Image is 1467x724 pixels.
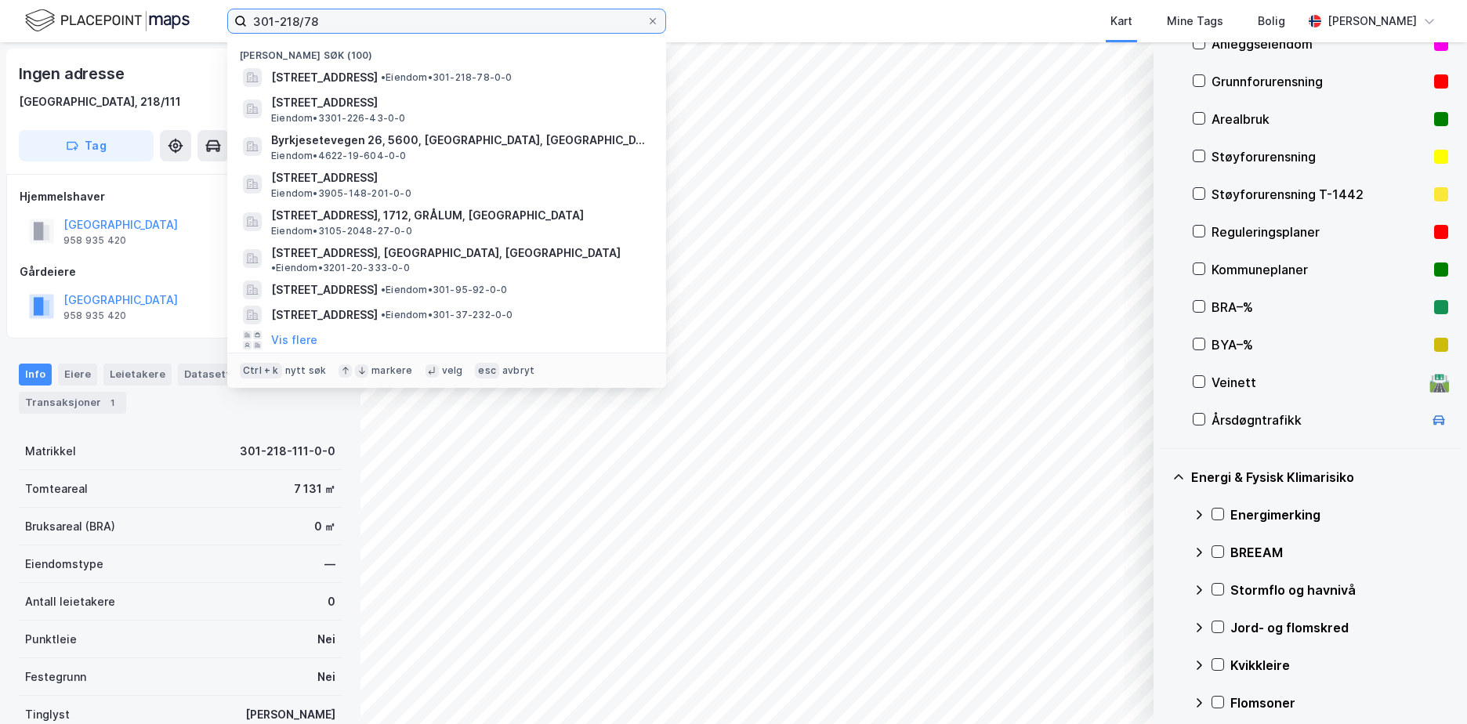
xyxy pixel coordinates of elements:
div: Tinglyst [25,705,70,724]
div: [PERSON_NAME] [245,705,335,724]
span: Eiendom • 3905-148-201-0-0 [271,187,411,200]
span: Eiendom • 301-95-92-0-0 [381,284,507,296]
span: • [381,309,386,320]
div: BYA–% [1212,335,1428,354]
div: velg [442,364,463,377]
span: [STREET_ADDRESS] [271,306,378,324]
div: Kommuneplaner [1212,260,1428,279]
div: Energi & Fysisk Klimarisiko [1191,468,1448,487]
button: Vis flere [271,331,317,349]
iframe: Chat Widget [1389,649,1467,724]
div: 0 [328,592,335,611]
div: avbryt [502,364,534,377]
div: 7 131 ㎡ [294,480,335,498]
div: Mine Tags [1167,12,1223,31]
div: Punktleie [25,630,77,649]
div: Nei [317,630,335,649]
span: • [381,71,386,83]
span: [STREET_ADDRESS] [271,68,378,87]
span: Eiendom • 301-218-78-0-0 [381,71,513,84]
div: Kart [1110,12,1132,31]
span: [STREET_ADDRESS], 1712, GRÅLUM, [GEOGRAPHIC_DATA] [271,206,647,225]
div: Ctrl + k [240,363,282,378]
div: Kvikkleire [1230,656,1448,675]
div: Nei [317,668,335,686]
span: Eiendom • 4622-19-604-0-0 [271,150,407,162]
div: 958 935 420 [63,310,126,322]
div: Energimerking [1230,505,1448,524]
div: 958 935 420 [63,234,126,247]
span: [STREET_ADDRESS] [271,281,378,299]
span: [STREET_ADDRESS] [271,168,647,187]
img: logo.f888ab2527a4732fd821a326f86c7f29.svg [25,7,190,34]
div: Gårdeiere [20,262,341,281]
div: Eiendomstype [25,555,103,574]
div: nytt søk [285,364,327,377]
span: • [381,284,386,295]
div: Jord- og flomskred [1230,618,1448,637]
div: Antall leietakere [25,592,115,611]
div: [PERSON_NAME] søk (100) [227,37,666,65]
span: [STREET_ADDRESS] [271,93,647,112]
div: Reguleringsplaner [1212,223,1428,241]
div: BRA–% [1212,298,1428,317]
div: Festegrunn [25,668,86,686]
div: [PERSON_NAME] [1328,12,1417,31]
input: Søk på adresse, matrikkel, gårdeiere, leietakere eller personer [247,9,647,33]
div: Leietakere [103,364,172,386]
span: Eiendom • 301-37-232-0-0 [381,309,513,321]
span: [STREET_ADDRESS], [GEOGRAPHIC_DATA], [GEOGRAPHIC_DATA] [271,244,621,262]
div: 0 ㎡ [314,517,335,536]
div: 301-218-111-0-0 [240,442,335,461]
span: Eiendom • 3105-2048-27-0-0 [271,225,412,237]
div: esc [475,363,499,378]
div: Grunnforurensning [1212,72,1428,91]
div: Ingen adresse [19,61,127,86]
div: 🛣️ [1429,372,1450,393]
div: Tomteareal [25,480,88,498]
div: Anleggseiendom [1212,34,1428,53]
div: Matrikkel [25,442,76,461]
div: markere [371,364,412,377]
div: Datasett [178,364,237,386]
div: Veinett [1212,373,1423,392]
div: Støyforurensning [1212,147,1428,166]
div: Eiere [58,364,97,386]
div: Årsdøgntrafikk [1212,411,1423,429]
div: Flomsoner [1230,693,1448,712]
div: Info [19,364,52,386]
span: Eiendom • 3301-226-43-0-0 [271,112,406,125]
div: — [324,555,335,574]
span: • [271,262,276,273]
div: Hjemmelshaver [20,187,341,206]
div: 1 [104,395,120,411]
div: Bolig [1258,12,1285,31]
div: Stormflo og havnivå [1230,581,1448,599]
span: Byrkjesetevegen 26, 5600, [GEOGRAPHIC_DATA], [GEOGRAPHIC_DATA] [271,131,647,150]
div: BREEAM [1230,543,1448,562]
button: Tag [19,130,154,161]
div: Bruksareal (BRA) [25,517,115,536]
div: Støyforurensning T-1442 [1212,185,1428,204]
span: Eiendom • 3201-20-333-0-0 [271,262,410,274]
div: Arealbruk [1212,110,1428,129]
div: Transaksjoner [19,392,126,414]
div: [GEOGRAPHIC_DATA], 218/111 [19,92,181,111]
